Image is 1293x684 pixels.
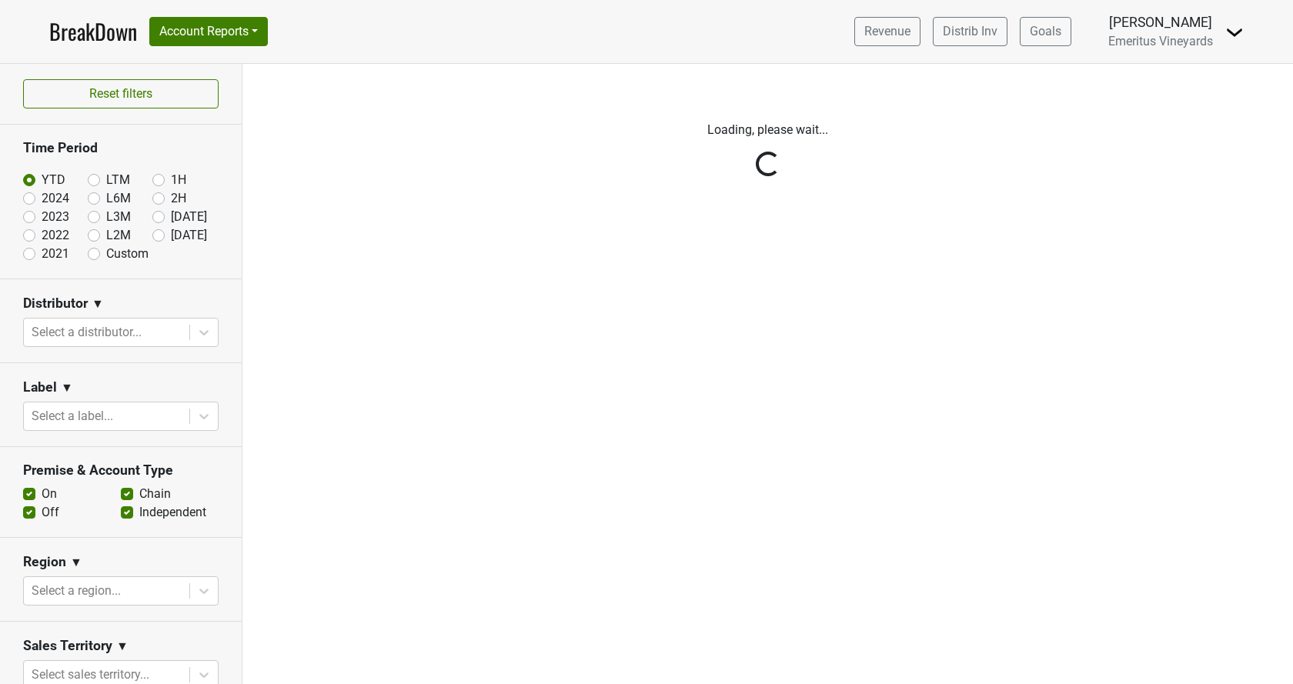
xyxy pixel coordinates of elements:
[1225,23,1244,42] img: Dropdown Menu
[1020,17,1071,46] a: Goals
[933,17,1007,46] a: Distrib Inv
[854,17,920,46] a: Revenue
[1108,12,1213,32] div: [PERSON_NAME]
[49,15,137,48] a: BreakDown
[149,17,268,46] button: Account Reports
[1108,34,1213,48] span: Emeritus Vineyards
[341,121,1195,139] p: Loading, please wait...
